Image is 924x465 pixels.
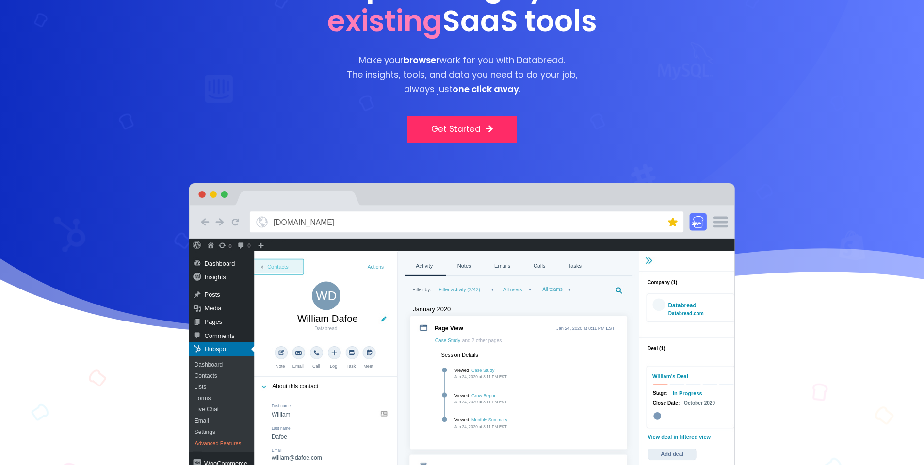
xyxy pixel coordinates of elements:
strong: one click away [453,83,519,95]
a: Get Started [407,116,517,143]
span: existing [327,0,442,41]
text: [DOMAIN_NAME] [274,218,334,227]
strong: browser [404,54,439,66]
p: Make your work for you with Databread. The insights, tools, and data you need to do your job, alw... [336,53,588,96]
